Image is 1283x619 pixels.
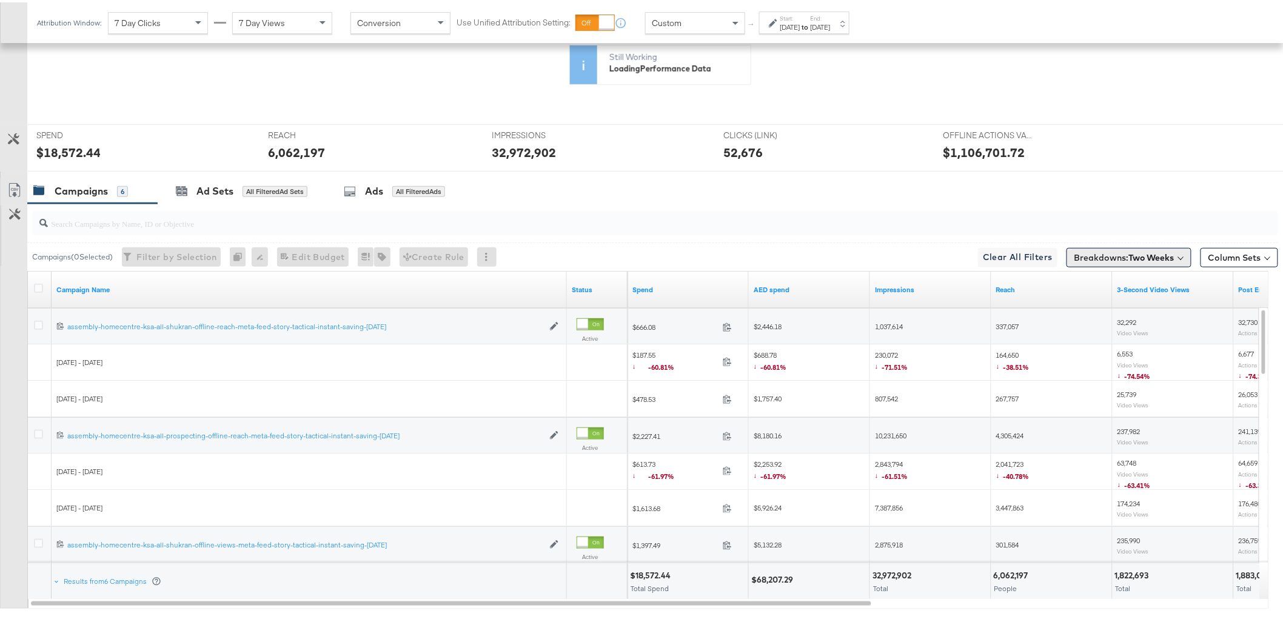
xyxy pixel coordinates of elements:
span: 2,843,794 [875,457,908,482]
span: Conversion [357,15,401,26]
span: $1,757.40 [754,392,782,401]
span: Total [873,581,888,591]
span: 164,650 [996,348,1030,373]
span: ↑ [746,21,758,25]
span: $688.78 [754,348,787,373]
span: $187.55 [632,348,718,373]
a: The number of times your ad was served. On mobile apps an ad is counted as served the first time ... [875,283,987,292]
sub: Video Views [1117,359,1149,366]
span: 32,292 [1117,315,1137,324]
span: ↓ [1117,477,1125,486]
sub: Actions [1239,468,1258,475]
span: 230,072 [875,348,908,373]
label: End: [811,12,831,20]
span: -61.97% [761,469,787,478]
span: $2,446.18 [754,320,782,329]
a: assembly-homecentre-ksa-all-prospecting-offline-reach-meta-feed-story-tactical-instant-saving-[DATE] [67,429,543,439]
div: All Filtered Ads [392,184,445,195]
div: All Filtered Ad Sets [243,184,307,195]
span: ↓ [1239,477,1246,486]
strong: to [800,20,811,29]
span: ↓ [875,468,882,477]
span: ↓ [996,359,1003,368]
div: [DATE] [811,20,831,30]
span: 337,057 [996,320,1019,329]
sub: Actions [1239,508,1258,515]
span: $2,227.41 [632,429,718,438]
span: 7 Day Clicks [115,15,161,26]
span: 1,037,614 [875,320,903,329]
div: Campaigns ( 0 Selected) [32,249,113,260]
span: 25,739 [1117,387,1137,396]
span: 32,730 [1239,315,1258,324]
span: -74.54% [1125,369,1151,378]
span: Clear All Filters [983,247,1053,263]
span: 10,231,650 [875,429,906,438]
span: 6,677 [1239,347,1255,356]
span: [DATE] - [DATE] [56,392,102,401]
span: 2,041,723 [996,457,1030,482]
button: Clear All Filters [978,246,1057,265]
sub: Video Views [1117,545,1149,552]
a: assembly-homecentre-ksa-all-shukran-offline-views-meta-feed-story-tactical-instant-saving-[DATE] [67,538,543,548]
div: $68,207.29 [751,572,797,583]
span: $5,926.24 [754,501,782,510]
span: ↓ [996,468,1003,477]
sub: Video Views [1117,436,1149,443]
span: -38.51% [1003,360,1030,369]
span: [DATE] - [DATE] [56,464,102,473]
span: $8,180.16 [754,429,782,438]
span: $1,613.68 [632,501,718,510]
span: Total Spend [631,581,669,591]
span: -60.81% [761,360,787,369]
a: 3.6725 [754,283,865,292]
div: Results from 6 Campaigns [64,574,161,584]
sub: Actions [1239,327,1258,334]
span: 807,542 [875,392,898,401]
span: 6,553 [1117,347,1133,356]
input: Search Campaigns by Name, ID or Objective [48,204,1163,228]
span: $5,132.28 [754,538,782,547]
div: 1,883,004 [1236,567,1276,579]
span: $2,253.92 [754,457,787,482]
label: Use Unified Attribution Setting: [457,15,571,26]
span: Total [1237,581,1252,591]
span: People [994,581,1017,591]
span: 7,387,856 [875,501,903,510]
span: [DATE] - [DATE] [56,501,102,510]
label: Active [577,332,604,340]
span: -40.78% [1003,469,1030,478]
sub: Actions [1239,359,1258,366]
span: 301,584 [996,538,1019,547]
div: Ads [365,182,383,196]
span: [DATE] - [DATE] [56,355,102,364]
span: 235,990 [1117,534,1141,543]
span: -71.51% [882,360,908,369]
sub: Actions [1239,545,1258,552]
span: 237,982 [1117,424,1141,433]
div: [DATE] [780,20,800,30]
div: 1,822,693 [1115,567,1153,579]
a: assembly-homecentre-ksa-all-shukran-offline-reach-meta-feed-story-tactical-instant-saving-[DATE] [67,320,543,330]
div: Results from6 Campaigns [54,561,164,597]
span: 7 Day Views [239,15,285,26]
div: Attribution Window: [36,16,102,25]
span: ↓ [632,359,649,368]
span: -61.51% [882,469,908,478]
sub: Video Views [1117,468,1149,475]
sub: Actions [1239,399,1258,406]
span: -60.81% [649,360,684,369]
span: ↓ [1239,368,1246,377]
a: Your campaign name. [56,283,562,292]
div: Campaigns [55,182,108,196]
a: Shows the current state of your Ad Campaign. [572,283,623,292]
span: 2,875,918 [875,538,903,547]
span: ↓ [754,468,761,477]
div: 0 [230,245,252,264]
span: ↓ [1117,368,1125,377]
label: Start: [780,12,800,20]
span: 236,759 [1239,534,1262,543]
div: 32,972,902 [873,567,915,579]
span: Breakdowns: [1074,249,1174,261]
